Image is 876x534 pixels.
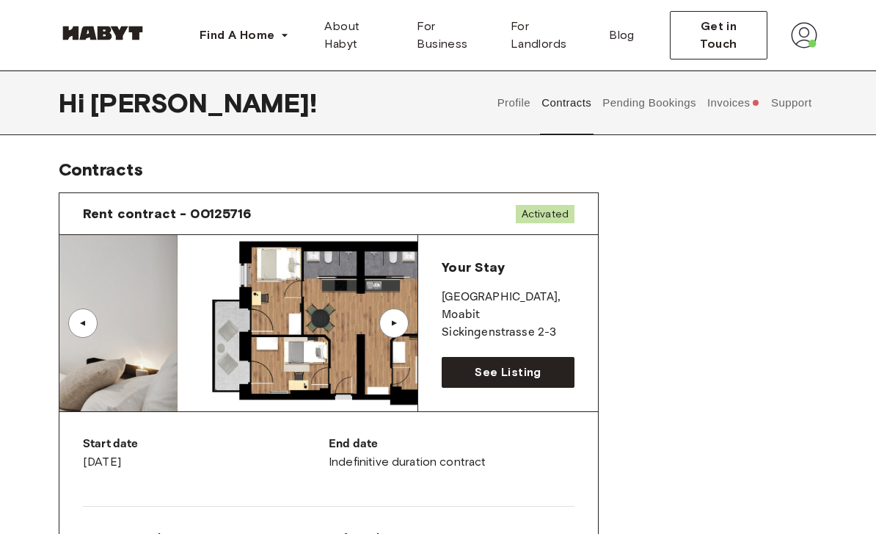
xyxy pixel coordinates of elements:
span: Hi [59,87,90,118]
span: For Business [417,18,486,53]
button: Contracts [540,71,594,135]
div: [DATE] [83,436,329,471]
button: Pending Bookings [601,71,698,135]
a: For Business [405,12,498,59]
span: For Landlords [511,18,585,53]
button: Find A Home [188,21,301,50]
div: ▲ [387,319,401,328]
span: Activated [516,205,574,223]
span: Contracts [59,159,143,180]
span: See Listing [475,364,541,381]
button: Support [769,71,814,135]
p: End date [329,436,574,453]
div: ▲ [76,319,90,328]
a: For Landlords [499,12,597,59]
div: Indefinitive duration contract [329,436,574,471]
a: See Listing [442,357,574,388]
span: Get in Touch [682,18,755,53]
span: Blog [609,26,635,44]
div: user profile tabs [492,71,817,135]
a: About Habyt [313,12,405,59]
button: Profile [495,71,533,135]
span: About Habyt [324,18,393,53]
a: Blog [597,12,646,59]
img: Habyt [59,26,147,40]
span: [PERSON_NAME] ! [90,87,317,118]
p: Sickingenstrasse 2-3 [442,324,574,342]
img: avatar [791,22,817,48]
img: Image of the room [178,235,536,411]
span: Rent contract - 00125716 [83,205,252,223]
button: Invoices [705,71,762,135]
p: [GEOGRAPHIC_DATA] , Moabit [442,289,574,324]
p: Start date [83,436,329,453]
button: Get in Touch [670,11,767,59]
span: Find A Home [200,26,274,44]
span: Your Stay [442,259,504,275]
